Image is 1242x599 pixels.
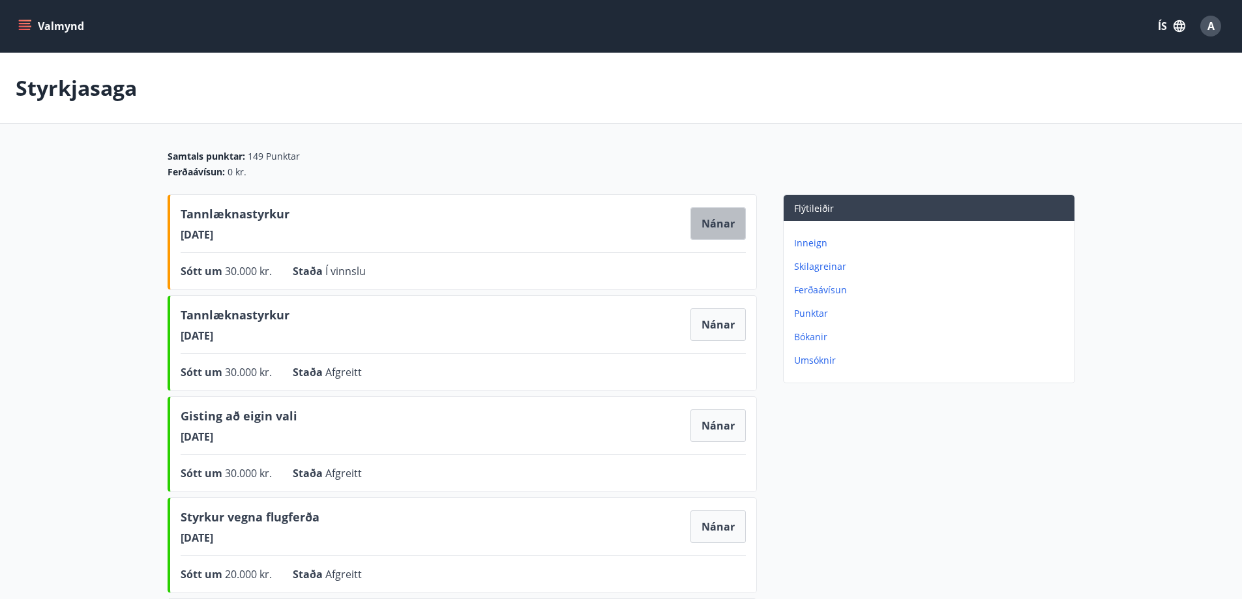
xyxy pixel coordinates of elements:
[794,202,834,214] span: Flýtileiðir
[181,466,225,480] span: Sótt um
[690,207,746,240] button: Nánar
[1195,10,1226,42] button: A
[225,365,272,379] span: 30.000 kr.
[325,365,362,379] span: Afgreitt
[228,166,246,179] span: 0 kr.
[325,466,362,480] span: Afgreitt
[181,227,289,242] span: [DATE]
[181,407,297,430] span: Gisting að eigin vali
[794,307,1069,320] p: Punktar
[293,567,325,581] span: Staða
[325,264,366,278] span: Í vinnslu
[225,264,272,278] span: 30.000 kr.
[181,430,297,444] span: [DATE]
[690,308,746,341] button: Nánar
[293,466,325,480] span: Staða
[794,354,1069,367] p: Umsóknir
[1151,14,1192,38] button: ÍS
[181,306,289,329] span: Tannlæknastyrkur
[181,205,289,227] span: Tannlæknastyrkur
[168,150,245,163] span: Samtals punktar :
[181,264,225,278] span: Sótt um
[690,510,746,543] button: Nánar
[181,531,319,545] span: [DATE]
[16,74,137,102] p: Styrkjasaga
[1207,19,1215,33] span: A
[794,284,1069,297] p: Ferðaávísun
[181,365,225,379] span: Sótt um
[325,567,362,581] span: Afgreitt
[794,260,1069,273] p: Skilagreinar
[794,330,1069,343] p: Bókanir
[248,150,300,163] span: 149 Punktar
[225,466,272,480] span: 30.000 kr.
[690,409,746,442] button: Nánar
[181,567,225,581] span: Sótt um
[181,329,289,343] span: [DATE]
[293,365,325,379] span: Staða
[293,264,325,278] span: Staða
[225,567,272,581] span: 20.000 kr.
[181,508,319,531] span: Styrkur vegna flugferða
[794,237,1069,250] p: Inneign
[16,14,89,38] button: menu
[168,166,225,179] span: Ferðaávísun :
